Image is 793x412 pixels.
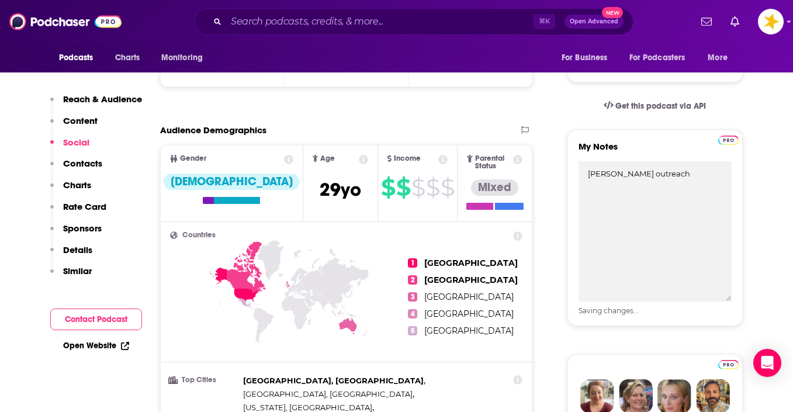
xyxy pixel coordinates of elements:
[243,403,372,412] span: [US_STATE], [GEOGRAPHIC_DATA]
[161,50,203,66] span: Monitoring
[164,174,300,190] div: [DEMOGRAPHIC_DATA]
[553,47,622,69] button: open menu
[63,201,106,212] p: Rate Card
[562,50,608,66] span: For Business
[471,179,518,196] div: Mixed
[758,9,784,34] img: User Profile
[50,94,142,115] button: Reach & Audience
[475,155,511,170] span: Parental Status
[63,179,91,191] p: Charts
[63,115,98,126] p: Content
[758,9,784,34] span: Logged in as Spreaker_Prime
[243,389,413,399] span: [GEOGRAPHIC_DATA], [GEOGRAPHIC_DATA]
[570,19,618,25] span: Open Advanced
[394,155,421,162] span: Income
[180,155,206,162] span: Gender
[50,244,92,266] button: Details
[718,136,739,145] img: Podchaser Pro
[108,47,147,69] a: Charts
[424,292,514,302] span: [GEOGRAPHIC_DATA]
[243,376,424,385] span: [GEOGRAPHIC_DATA], [GEOGRAPHIC_DATA]
[565,15,624,29] button: Open AdvancedNew
[170,376,238,384] h3: Top Cities
[59,50,94,66] span: Podcasts
[381,178,395,197] span: $
[63,244,92,255] p: Details
[424,275,518,285] span: [GEOGRAPHIC_DATA]
[411,178,425,197] span: $
[63,137,89,148] p: Social
[718,360,739,369] img: Podchaser Pro
[243,374,425,387] span: ,
[50,137,89,158] button: Social
[629,50,685,66] span: For Podcasters
[408,326,417,335] span: 5
[182,231,216,239] span: Countries
[194,8,633,35] div: Search podcasts, credits, & more...
[63,158,102,169] p: Contacts
[579,141,732,161] label: My Notes
[622,47,702,69] button: open menu
[699,47,742,69] button: open menu
[50,179,91,201] button: Charts
[320,155,335,162] span: Age
[320,178,361,201] span: 29 yo
[426,178,439,197] span: $
[408,258,417,268] span: 1
[753,349,781,377] div: Open Intercom Messenger
[153,47,218,69] button: open menu
[408,275,417,285] span: 2
[226,12,534,31] input: Search podcasts, credits, & more...
[697,12,716,32] a: Show notifications dropdown
[441,178,454,197] span: $
[424,309,514,319] span: [GEOGRAPHIC_DATA]
[243,387,414,401] span: ,
[408,292,417,302] span: 3
[50,265,92,287] button: Similar
[63,265,92,276] p: Similar
[9,11,122,33] img: Podchaser - Follow, Share and Rate Podcasts
[424,258,518,268] span: [GEOGRAPHIC_DATA]
[726,12,744,32] a: Show notifications dropdown
[160,124,266,136] h2: Audience Demographics
[758,9,784,34] button: Show profile menu
[718,134,739,145] a: Pro website
[579,306,639,315] span: Saving changes...
[602,7,623,18] span: New
[579,161,732,302] textarea: [PERSON_NAME] outreach
[50,201,106,223] button: Rate Card
[115,50,140,66] span: Charts
[50,309,142,330] button: Contact Podcast
[396,178,410,197] span: $
[594,92,716,120] a: Get this podcast via API
[534,14,555,29] span: ⌘ K
[63,341,129,351] a: Open Website
[615,101,706,111] span: Get this podcast via API
[708,50,728,66] span: More
[63,223,102,234] p: Sponsors
[718,358,739,369] a: Pro website
[51,47,109,69] button: open menu
[63,94,142,105] p: Reach & Audience
[424,326,514,336] span: [GEOGRAPHIC_DATA]
[50,158,102,179] button: Contacts
[50,223,102,244] button: Sponsors
[408,309,417,318] span: 4
[50,115,98,137] button: Content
